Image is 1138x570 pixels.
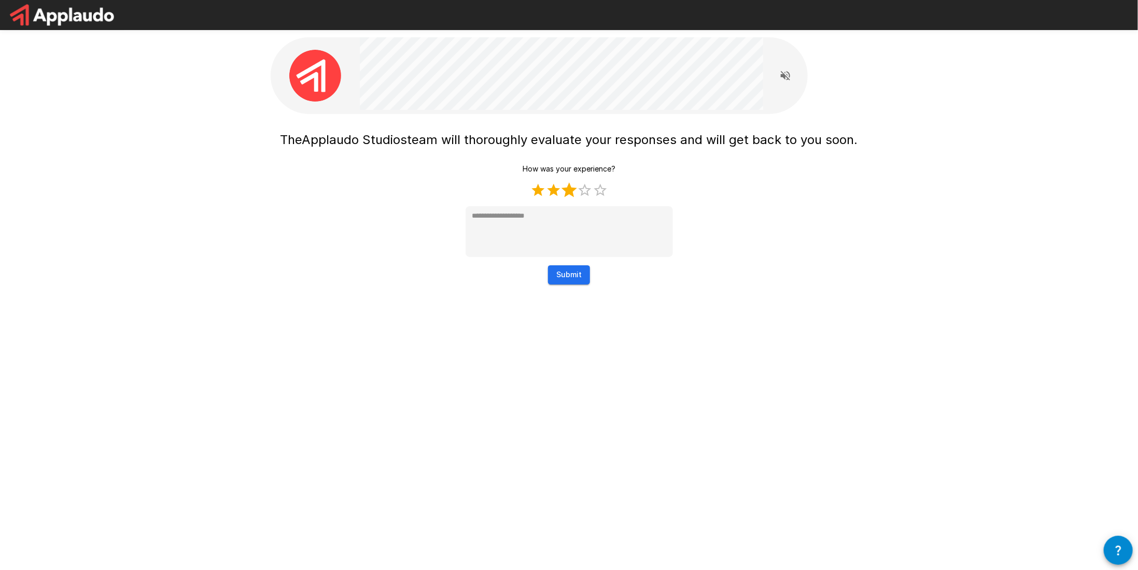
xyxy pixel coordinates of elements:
[523,164,615,174] p: How was your experience?
[280,132,302,147] span: The
[289,50,341,102] img: applaudo_avatar.png
[548,265,590,284] button: Submit
[408,132,858,147] span: team will thoroughly evaluate your responses and will get back to you soon.
[775,65,796,86] button: Read questions aloud
[302,132,408,147] span: Applaudo Studios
